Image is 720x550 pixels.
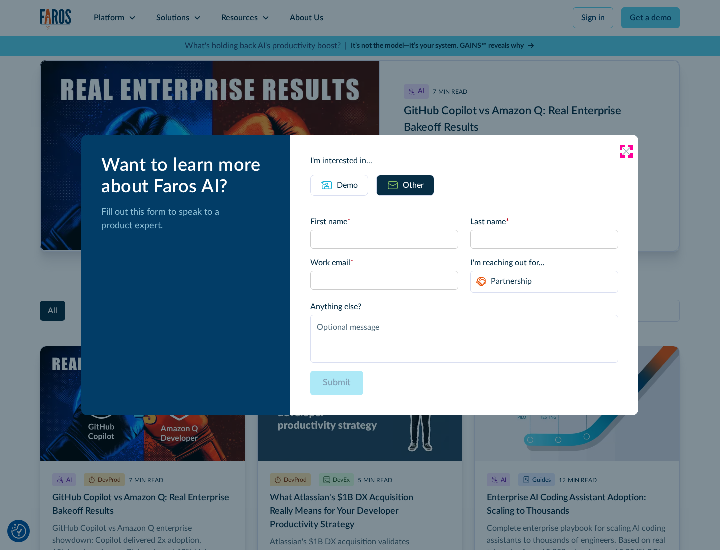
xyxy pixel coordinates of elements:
[310,216,618,395] form: Email Form
[310,371,363,395] input: Submit
[403,179,424,191] div: Other
[470,216,618,228] label: Last name
[310,301,618,313] label: Anything else?
[470,257,618,269] label: I'm reaching out for...
[337,179,358,191] div: Demo
[101,206,274,233] p: Fill out this form to speak to a product expert.
[310,257,458,269] label: Work email
[310,216,458,228] label: First name
[101,155,274,198] div: Want to learn more about Faros AI?
[310,155,618,167] div: I'm interested in...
